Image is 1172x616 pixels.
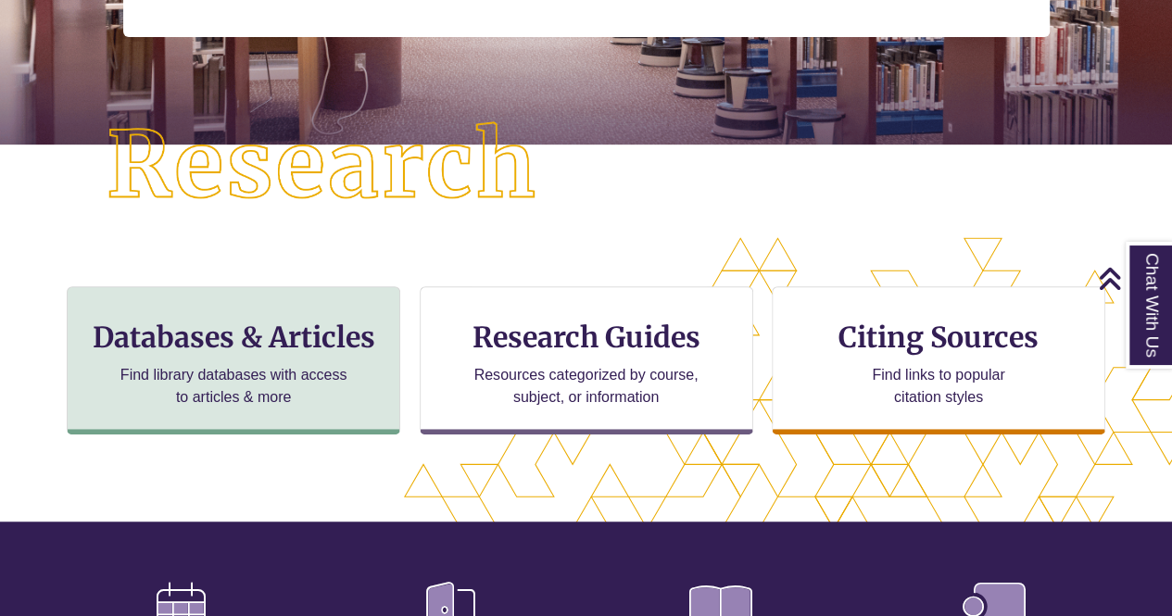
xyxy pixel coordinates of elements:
[465,364,707,409] p: Resources categorized by course, subject, or information
[848,364,1028,409] p: Find links to popular citation styles
[772,286,1105,434] a: Citing Sources Find links to popular citation styles
[58,74,586,258] img: Research
[82,320,384,355] h3: Databases & Articles
[67,286,400,434] a: Databases & Articles Find library databases with access to articles & more
[435,320,737,355] h3: Research Guides
[825,320,1052,355] h3: Citing Sources
[420,286,753,434] a: Research Guides Resources categorized by course, subject, or information
[113,364,355,409] p: Find library databases with access to articles & more
[1098,266,1167,291] a: Back to Top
